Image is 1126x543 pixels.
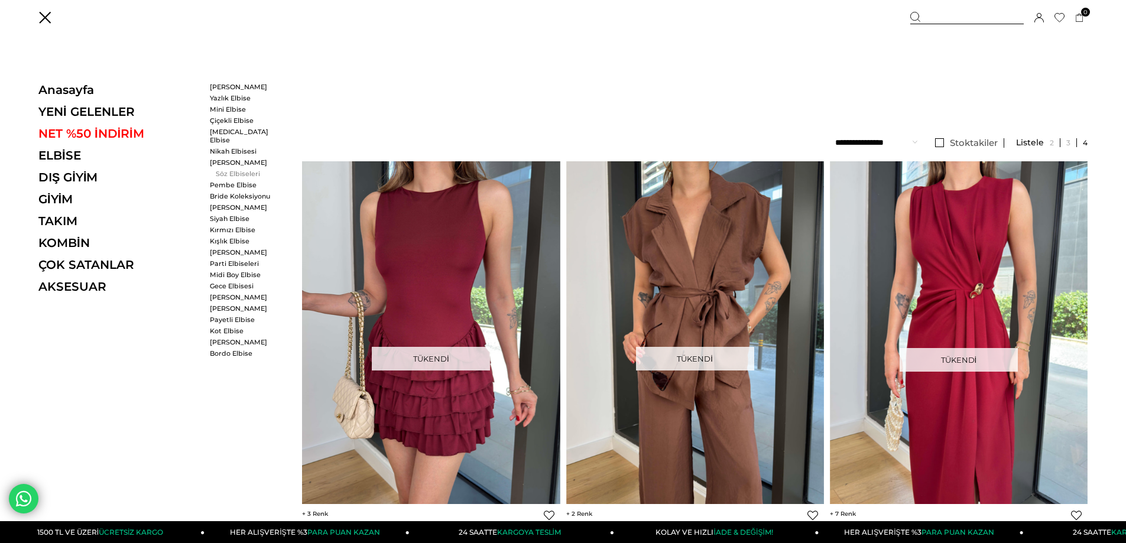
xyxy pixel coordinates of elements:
img: Büzgü Detaylı Aksesuarlı Marvin Bordo Kadın Elbise 25Y352 [830,161,1088,504]
a: YENİ GELENLER [38,105,201,119]
a: 0 [1075,14,1084,22]
a: Parti Elbiseleri [210,259,278,268]
span: 2 [566,510,592,518]
a: ELBİSE [38,148,201,162]
span: KARGOYA TESLİM [497,528,561,537]
a: Nikah Elbisesi [210,147,278,155]
a: KOMBİN [38,236,201,250]
a: [MEDICAL_DATA] Elbise [210,128,278,144]
a: Çiçekli Elbise [210,116,278,125]
a: Stoktakiler [929,138,1004,148]
a: Favorilere Ekle [544,510,554,521]
a: Favorilere Ekle [807,510,818,521]
span: PARA PUAN KAZAN [307,528,380,537]
a: [PERSON_NAME] [210,338,278,346]
a: [PERSON_NAME] [210,203,278,212]
a: [PERSON_NAME] [210,248,278,256]
span: 7 [830,510,856,518]
a: Söz Elbiseleri [210,170,278,178]
img: Kolsuz Eteği Fırfırlı Denver Bordo Kadın Mini Elbise 25Y442 [302,161,560,504]
a: GİYİM [38,192,201,206]
a: Kırmızı Elbise [210,226,278,234]
a: 24 SAATTEKARGOYA TESLİM [410,521,614,543]
a: Kot Elbise [210,327,278,335]
a: DIŞ GİYİM [38,170,201,184]
span: Stoktakiler [950,137,998,148]
a: HER ALIŞVERİŞTE %3PARA PUAN KAZAN [205,521,409,543]
a: Mini Elbise [210,105,278,113]
a: AKSESUAR [38,279,201,294]
img: Belden Kuşaklı Kruvaze Yelek Bol paça Pantolon Pushin Kahve Kadın Takım 25Y379 [566,161,824,504]
a: [PERSON_NAME] [210,304,278,313]
a: Siyah Elbise [210,214,278,223]
a: [PERSON_NAME] [210,158,278,167]
a: [PERSON_NAME] [210,83,278,91]
a: [PERSON_NAME] [210,293,278,301]
a: KOLAY VE HIZLIİADE & DEĞİŞİM! [614,521,819,543]
a: Kışlık Elbise [210,237,278,245]
span: PARA PUAN KAZAN [921,528,994,537]
a: Payetli Elbise [210,316,278,324]
span: 0 [1081,8,1090,17]
a: Yazlık Elbise [210,94,278,102]
a: TAKIM [38,214,201,228]
a: ÇOK SATANLAR [38,258,201,272]
a: Gece Elbisesi [210,282,278,290]
a: Bordo Elbise [210,349,278,357]
a: Favorilere Ekle [1071,510,1082,521]
a: NET %50 İNDİRİM [38,126,201,141]
a: Midi Boy Elbise [210,271,278,279]
span: İADE & DEĞİŞİM! [713,528,773,537]
a: Anasayfa [38,83,201,97]
a: Bride Koleksiyonu [210,192,278,200]
span: 3 [302,510,328,518]
a: Pembe Elbise [210,181,278,189]
span: ÜCRETSİZ KARGO [99,528,163,537]
a: HER ALIŞVERİŞTE %3PARA PUAN KAZAN [819,521,1023,543]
